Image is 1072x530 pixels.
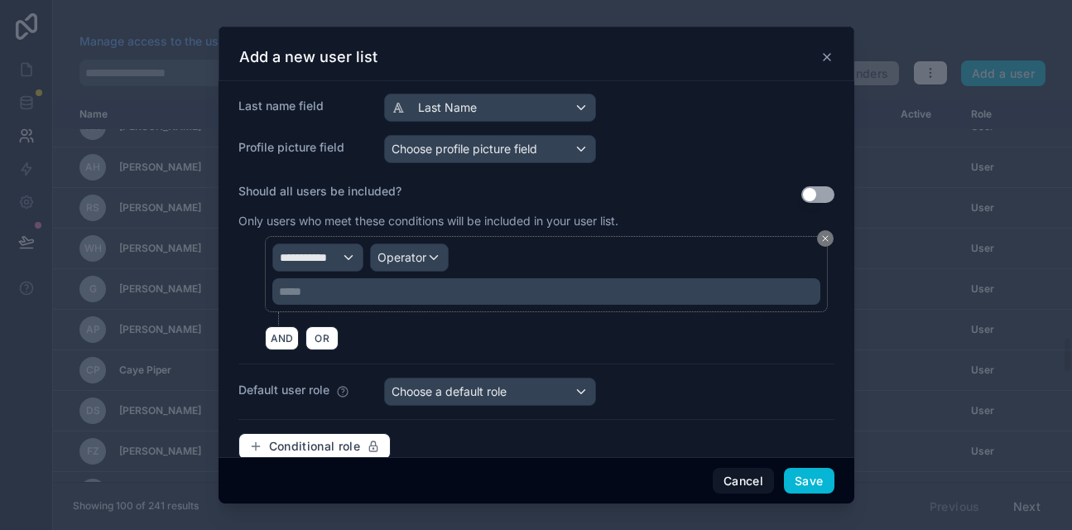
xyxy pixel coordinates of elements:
[384,135,596,163] button: Choose profile picture field
[238,183,801,200] label: Should all users be included?
[238,98,371,114] label: Last name field
[384,378,596,406] button: Choose a default role
[265,326,300,350] button: AND
[713,468,774,494] button: Cancel
[784,468,834,494] button: Save
[239,47,377,67] h3: Add a new user list
[377,250,426,264] span: Operator
[311,332,333,344] span: OR
[392,384,507,398] span: Choose a default role
[269,439,361,454] span: Conditional role
[238,382,329,398] label: Default user role
[392,142,537,156] span: Choose profile picture field
[384,94,596,122] button: Last Name
[370,243,449,272] button: Operator
[238,139,371,156] label: Profile picture field
[305,326,339,350] button: OR
[418,99,477,116] span: Last Name
[238,433,392,460] button: Conditional role
[238,213,834,229] p: Only users who meet these conditions will be included in your user list.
